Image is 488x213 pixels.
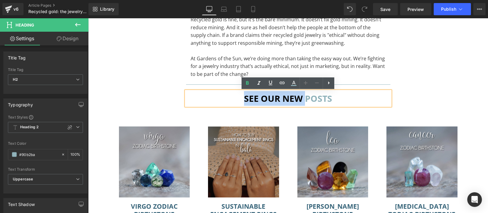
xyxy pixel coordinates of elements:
div: % [68,149,83,160]
p: At Gardens of the Sun, we’re doing more than taking the easy way out. We’re fighting for a jewelr... [102,37,298,60]
div: Text Color [8,141,83,146]
button: Redo [358,3,371,15]
a: v6 [2,3,23,15]
span: Recycled gold: the jewelry industry’s favorite greenwashing trick [28,9,87,14]
img: Sustainable Engagement Rings in Bali [120,108,191,179]
div: Title Tag [8,68,83,72]
img: Cancer Zodiac Birthstone [298,108,369,179]
a: [PERSON_NAME] Birthstone [209,179,280,200]
b: H2 [13,77,18,82]
span: Save [380,6,390,12]
div: Typography [8,99,33,107]
input: Color [19,151,58,158]
a: Article Pages [28,3,99,8]
div: Text Transform [8,167,83,172]
a: Preview [400,3,431,15]
span: Publish [441,7,456,12]
div: Title Tag [8,52,26,60]
b: Uppercase [13,177,33,181]
h2: SEE OUR NEW POSTS [98,73,302,87]
button: Publish [434,3,471,15]
a: Virgo Zodiac Birthstone [31,179,102,200]
div: Text Styles [8,115,83,119]
a: [MEDICAL_DATA] Zodiac Birthstone [298,179,369,200]
a: Laptop [217,3,231,15]
b: Heading 2 [20,125,39,130]
div: v6 [12,5,20,13]
button: Undo [344,3,356,15]
div: Text Shadow [8,198,35,207]
a: Mobile [246,3,260,15]
button: More [473,3,486,15]
span: Preview [407,6,424,12]
span: Library [100,6,114,12]
span: Heading [16,23,34,27]
img: Leo Zodiac Birthstone [209,108,280,179]
a: Tablet [231,3,246,15]
a: Design [45,32,90,45]
div: Open Intercom Messenger [467,192,482,207]
a: Desktop [202,3,217,15]
img: Virgo Zodiac Birthstone [31,108,102,179]
a: New Library [88,3,119,15]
